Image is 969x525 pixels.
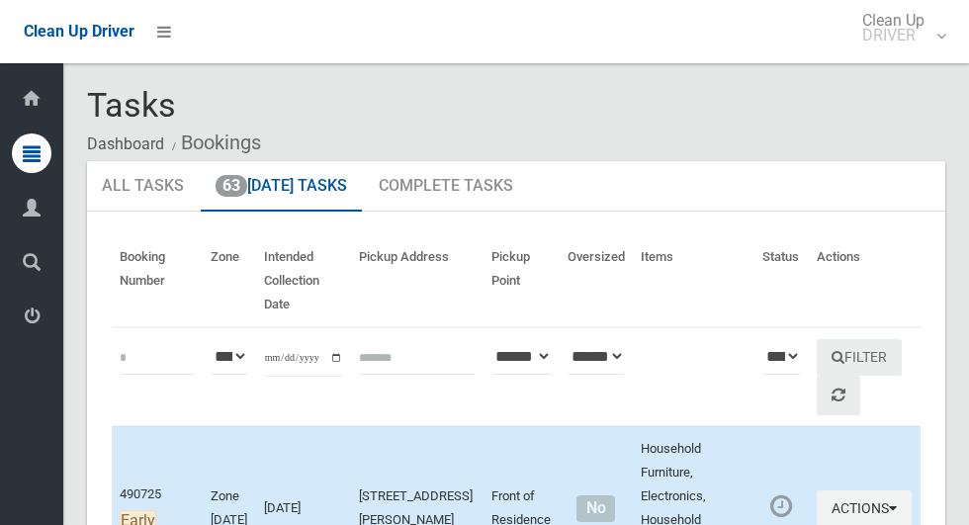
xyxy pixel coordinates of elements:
[754,235,809,327] th: Status
[201,161,362,213] a: 63[DATE] Tasks
[633,235,754,327] th: Items
[809,235,921,327] th: Actions
[351,235,484,327] th: Pickup Address
[770,493,792,519] i: Booking awaiting collection. Mark as collected or report issues to complete task.
[216,175,247,197] span: 63
[87,134,164,153] a: Dashboard
[484,235,560,327] th: Pickup Point
[87,85,176,125] span: Tasks
[568,500,625,517] h4: Normal sized
[576,495,615,522] span: No
[560,235,633,327] th: Oversized
[852,13,944,43] span: Clean Up
[817,339,902,376] button: Filter
[24,17,134,46] a: Clean Up Driver
[862,28,925,43] small: DRIVER
[364,161,528,213] a: Complete Tasks
[203,235,256,327] th: Zone
[167,125,261,161] li: Bookings
[87,161,199,213] a: All Tasks
[24,22,134,41] span: Clean Up Driver
[112,235,203,327] th: Booking Number
[256,235,352,327] th: Intended Collection Date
